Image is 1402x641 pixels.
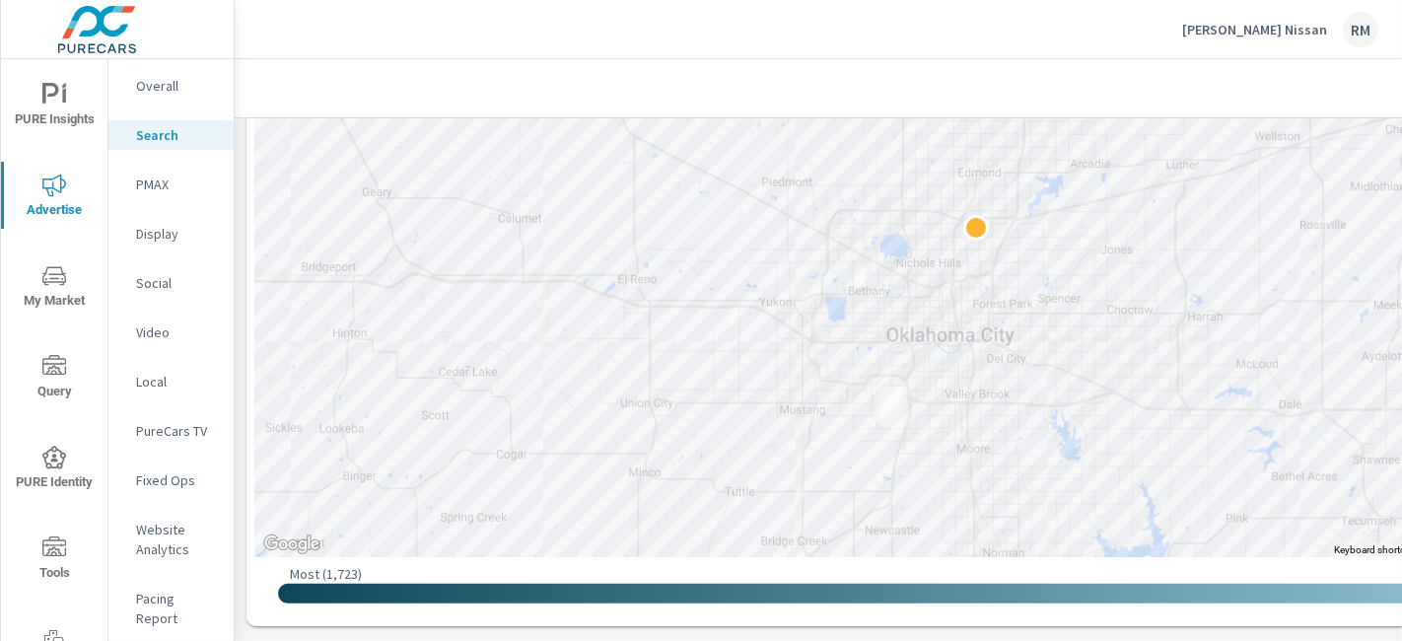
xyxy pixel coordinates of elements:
[108,71,234,101] div: Overall
[7,536,102,585] span: Tools
[136,125,218,145] p: Search
[136,175,218,194] p: PMAX
[108,515,234,564] div: Website Analytics
[108,268,234,298] div: Social
[7,264,102,313] span: My Market
[290,565,362,583] p: Most ( 1,723 )
[136,372,218,392] p: Local
[1182,21,1327,38] p: [PERSON_NAME] Nissan
[108,416,234,446] div: PureCars TV
[136,273,218,293] p: Social
[136,224,218,244] p: Display
[7,355,102,403] span: Query
[108,584,234,633] div: Pacing Report
[136,589,218,628] p: Pacing Report
[136,76,218,96] p: Overall
[108,465,234,495] div: Fixed Ops
[7,174,102,222] span: Advertise
[259,532,324,557] a: Open this area in Google Maps (opens a new window)
[108,170,234,199] div: PMAX
[136,520,218,559] p: Website Analytics
[259,532,324,557] img: Google
[136,470,218,490] p: Fixed Ops
[1343,12,1378,47] div: RM
[108,367,234,396] div: Local
[108,318,234,347] div: Video
[108,120,234,150] div: Search
[7,83,102,131] span: PURE Insights
[108,219,234,249] div: Display
[136,322,218,342] p: Video
[7,446,102,494] span: PURE Identity
[136,421,218,441] p: PureCars TV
